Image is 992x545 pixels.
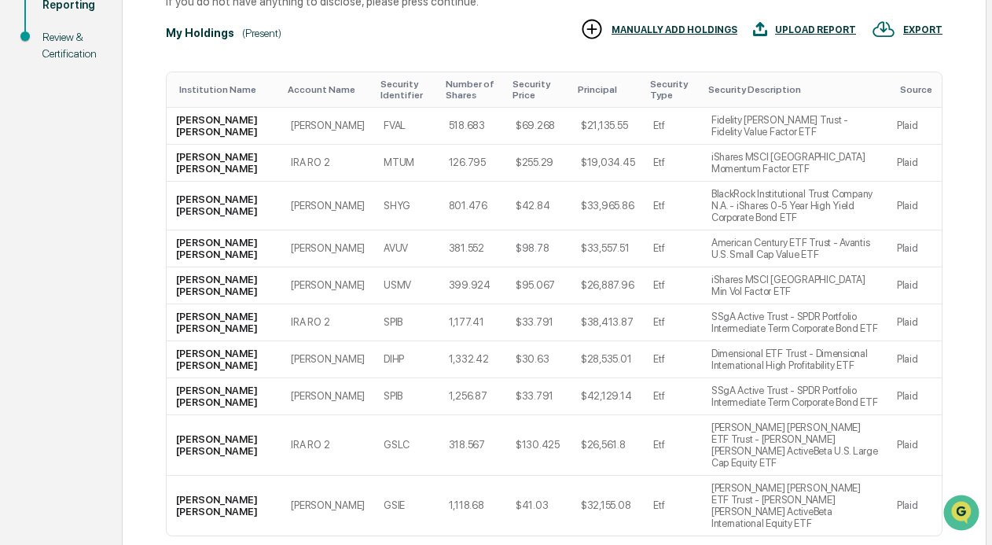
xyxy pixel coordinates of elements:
div: MANUALLY ADD HOLDINGS [612,24,737,35]
td: [PERSON_NAME] [PERSON_NAME] [167,145,281,182]
div: Start new chat [53,120,258,136]
td: $130.425 [506,415,571,476]
td: [PERSON_NAME] [281,182,374,230]
td: [PERSON_NAME] [281,476,374,536]
td: $42,129.14 [571,378,644,415]
div: Toggle SortBy [179,84,275,95]
td: Plaid [887,415,942,476]
td: 126.795 [439,145,506,182]
td: $33,557.51 [571,230,644,267]
td: [PERSON_NAME] [PERSON_NAME] [167,267,281,304]
td: SHYG [374,182,439,230]
td: Plaid [887,378,942,415]
td: Etf [644,230,701,267]
td: 1,177.41 [439,304,506,341]
td: $42.84 [506,182,571,230]
div: Toggle SortBy [288,84,368,95]
td: Plaid [887,108,942,145]
td: GSIE [374,476,439,536]
td: 399.924 [439,267,506,304]
td: American Century ETF Trust - Avantis U.S. Small Cap Value ETF [702,230,887,267]
td: 801.476 [439,182,506,230]
td: [PERSON_NAME] [PERSON_NAME] [167,378,281,415]
td: IRA RO 2 [281,145,374,182]
span: Preclearance [31,198,101,214]
td: USMV [374,267,439,304]
td: Plaid [887,267,942,304]
img: UPLOAD REPORT [753,17,767,41]
td: $255.29 [506,145,571,182]
td: [PERSON_NAME] [PERSON_NAME] [167,230,281,267]
td: 1,118.68 [439,476,506,536]
a: 🗄️Attestations [108,192,201,220]
td: FVAL [374,108,439,145]
td: SSgA Active Trust - SPDR Portfolio Intermediate Term Corporate Bond ETF [702,304,887,341]
div: My Holdings [166,27,234,39]
td: Etf [644,476,701,536]
div: 🖐️ [16,200,28,212]
td: Plaid [887,341,942,378]
div: Toggle SortBy [708,84,881,95]
td: [PERSON_NAME] [PERSON_NAME] [167,108,281,145]
div: Review & Certification [42,29,97,62]
td: 318.567 [439,415,506,476]
div: 🔎 [16,230,28,242]
td: Plaid [887,145,942,182]
td: [PERSON_NAME] [281,108,374,145]
td: [PERSON_NAME] [PERSON_NAME] ETF Trust - [PERSON_NAME] [PERSON_NAME] ActiveBeta International Equi... [702,476,887,536]
td: [PERSON_NAME] [281,267,374,304]
td: iShares MSCI [GEOGRAPHIC_DATA] Momentum Factor ETF [702,145,887,182]
td: Plaid [887,304,942,341]
img: MANUALLY ADD HOLDINGS [580,17,604,41]
span: Pylon [156,267,190,278]
p: How can we help? [16,33,286,58]
td: IRA RO 2 [281,304,374,341]
div: Toggle SortBy [380,79,433,101]
td: Plaid [887,476,942,536]
div: 🗄️ [114,200,127,212]
div: Toggle SortBy [446,79,500,101]
td: iShares MSCI [GEOGRAPHIC_DATA] Min Vol Factor ETF [702,267,887,304]
td: $28,535.01 [571,341,644,378]
td: $41.03 [506,476,571,536]
a: 🖐️Preclearance [9,192,108,220]
a: 🔎Data Lookup [9,222,105,250]
td: [PERSON_NAME] [281,378,374,415]
td: [PERSON_NAME] [281,230,374,267]
td: $38,413.87 [571,304,644,341]
td: Etf [644,108,701,145]
td: $19,034.45 [571,145,644,182]
td: [PERSON_NAME] [281,341,374,378]
div: (Present) [242,27,281,39]
td: $32,155.08 [571,476,644,536]
div: EXPORT [903,24,942,35]
div: Toggle SortBy [513,79,565,101]
div: UPLOAD REPORT [775,24,856,35]
td: Etf [644,415,701,476]
td: Dimensional ETF Trust - Dimensional International High Profitability ETF [702,341,887,378]
span: Attestations [130,198,195,214]
td: Etf [644,304,701,341]
td: GSLC [374,415,439,476]
td: Fidelity [PERSON_NAME] Trust - Fidelity Value Factor ETF [702,108,887,145]
td: $26,887.96 [571,267,644,304]
td: Etf [644,341,701,378]
div: Toggle SortBy [578,84,637,95]
td: 1,256.87 [439,378,506,415]
td: IRA RO 2 [281,415,374,476]
button: Start new chat [267,125,286,144]
td: Etf [644,378,701,415]
td: [PERSON_NAME] [PERSON_NAME] ETF Trust - [PERSON_NAME] [PERSON_NAME] ActiveBeta U.S. Large Cap Equ... [702,415,887,476]
td: [PERSON_NAME] [PERSON_NAME] [167,476,281,536]
td: [PERSON_NAME] [PERSON_NAME] [167,182,281,230]
td: Plaid [887,182,942,230]
a: Powered byPylon [111,266,190,278]
img: EXPORT [872,17,895,41]
td: AVUV [374,230,439,267]
td: $33.791 [506,304,571,341]
td: SPIB [374,378,439,415]
td: Plaid [887,230,942,267]
td: SSgA Active Trust - SPDR Portfolio Intermediate Term Corporate Bond ETF [702,378,887,415]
